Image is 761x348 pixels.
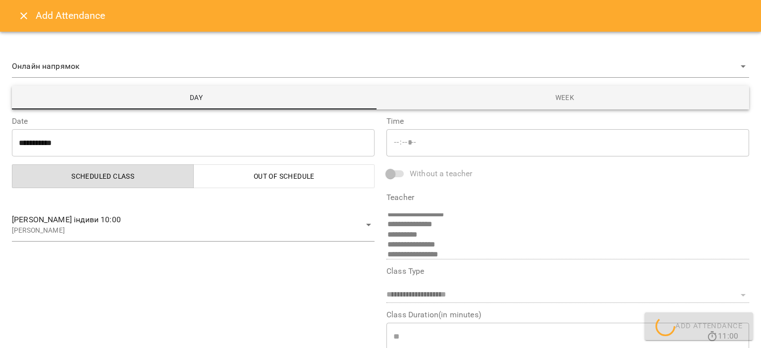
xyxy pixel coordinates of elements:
div: Онлайн напрямок [12,55,749,78]
span: Week [386,92,743,103]
button: Out of Schedule [193,164,375,188]
span: Scheduled class [18,170,188,182]
p: [PERSON_NAME] [12,226,363,236]
button: Close [12,4,36,28]
h6: Add Attendance [36,8,106,23]
div: [PERSON_NAME] індиви 10:00[PERSON_NAME] [12,208,375,242]
label: Time [386,117,749,125]
button: Scheduled class [12,164,194,188]
span: Онлайн напрямок [12,60,737,72]
label: Class Duration(in minutes) [386,311,749,319]
span: Out of Schedule [200,170,369,182]
span: Without a teacher [410,168,473,180]
label: Class Type [386,267,749,275]
label: Date [12,117,375,125]
label: Teacher [386,194,749,201]
span: [PERSON_NAME] індиви 10:00 [12,214,363,226]
span: Day [18,92,375,103]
